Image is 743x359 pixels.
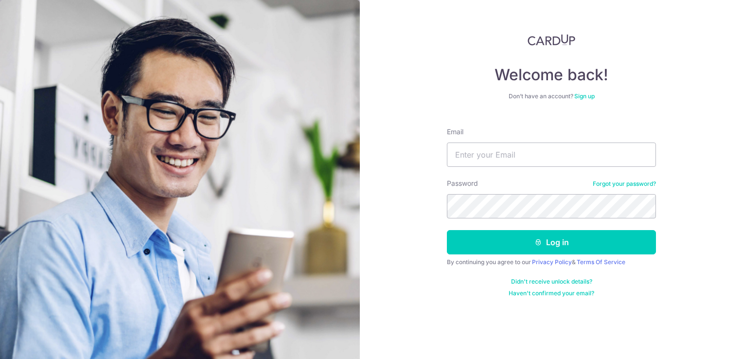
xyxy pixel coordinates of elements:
a: Didn't receive unlock details? [511,278,592,286]
h4: Welcome back! [447,65,656,85]
div: Don’t have an account? [447,92,656,100]
a: Privacy Policy [532,258,572,266]
a: Forgot your password? [593,180,656,188]
input: Enter your Email [447,143,656,167]
a: Sign up [574,92,595,100]
a: Haven't confirmed your email? [509,289,594,297]
img: CardUp Logo [528,34,575,46]
label: Password [447,179,478,188]
a: Terms Of Service [577,258,625,266]
label: Email [447,127,463,137]
button: Log in [447,230,656,254]
div: By continuing you agree to our & [447,258,656,266]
